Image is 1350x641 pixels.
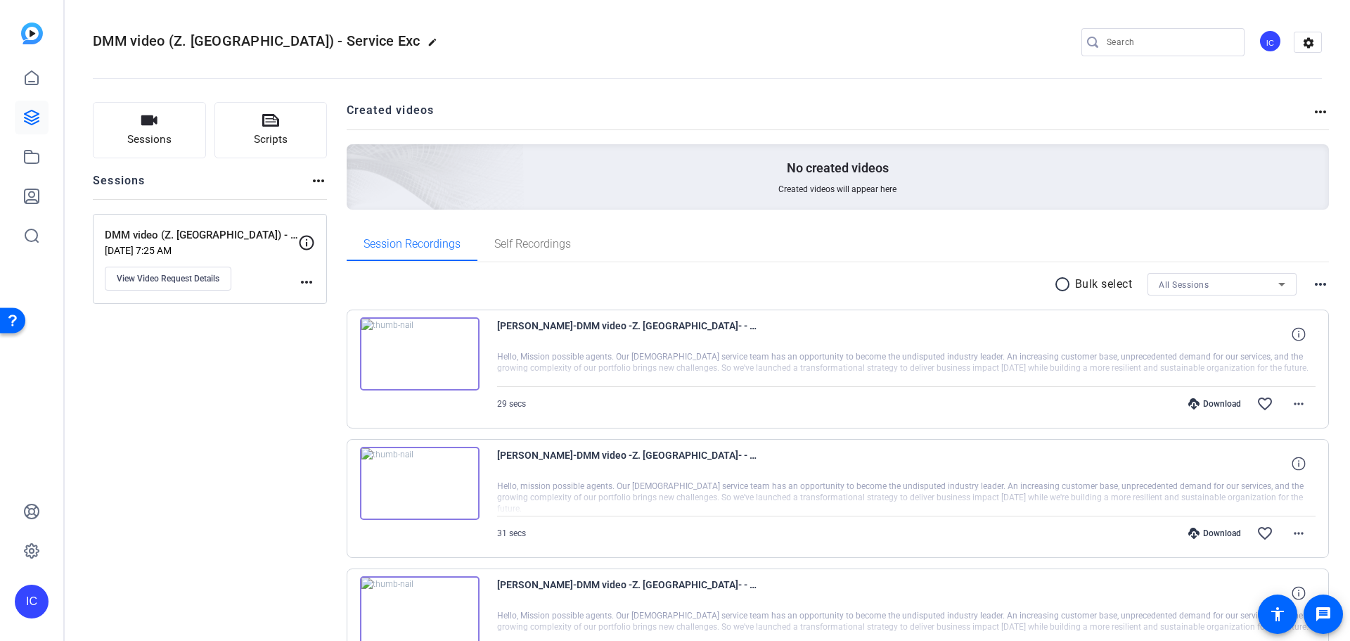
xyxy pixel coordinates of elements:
[1107,34,1233,51] input: Search
[1256,395,1273,412] mat-icon: favorite_border
[1054,276,1075,293] mat-icon: radio_button_unchecked
[1075,276,1133,293] p: Bulk select
[310,172,327,189] mat-icon: more_horiz
[360,317,480,391] img: thumb-nail
[347,102,1313,129] h2: Created videos
[497,528,526,538] span: 31 secs
[254,132,288,148] span: Scripts
[497,576,757,610] span: [PERSON_NAME]-DMM video -Z. [GEOGRAPHIC_DATA]- - Service Exc-DMM video -Z. [GEOGRAPHIC_DATA]- - S...
[494,239,571,250] span: Self Recordings
[105,227,298,243] p: DMM video (Z. [GEOGRAPHIC_DATA]) - Service Excellence
[214,102,328,158] button: Scripts
[15,585,49,618] div: IC
[298,274,315,291] mat-icon: more_horiz
[1259,30,1282,53] div: IC
[105,245,298,256] p: [DATE] 7:25 AM
[93,32,420,49] span: DMM video (Z. [GEOGRAPHIC_DATA]) - Service Exc
[1290,395,1307,412] mat-icon: more_horiz
[1256,525,1273,542] mat-icon: favorite_border
[787,160,889,177] p: No created videos
[117,273,219,284] span: View Video Request Details
[1259,30,1283,54] ngx-avatar: Indy Comms
[189,5,525,310] img: Creted videos background
[427,37,444,54] mat-icon: edit
[105,267,231,291] button: View Video Request Details
[497,317,757,351] span: [PERSON_NAME]-DMM video -Z. [GEOGRAPHIC_DATA]- - Service Exc-DMM video -Z. Fallowfield- - Service...
[360,447,480,520] img: thumb-nail
[93,102,206,158] button: Sessions
[364,239,461,250] span: Session Recordings
[1290,525,1307,542] mat-icon: more_horiz
[1269,606,1286,623] mat-icon: accessibility
[21,23,43,44] img: blue-gradient.svg
[1312,103,1329,120] mat-icon: more_horiz
[1181,528,1248,539] div: Download
[1315,606,1332,623] mat-icon: message
[497,447,757,481] span: [PERSON_NAME]-DMM video -Z. [GEOGRAPHIC_DATA]- - Service Exc-DMM video -Z. Fallowfield- - Service...
[127,132,172,148] span: Sessions
[93,172,146,199] h2: Sessions
[497,399,526,409] span: 29 secs
[1181,398,1248,410] div: Download
[1294,32,1323,53] mat-icon: settings
[1159,280,1209,290] span: All Sessions
[1312,276,1329,293] mat-icon: more_horiz
[778,184,896,195] span: Created videos will appear here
